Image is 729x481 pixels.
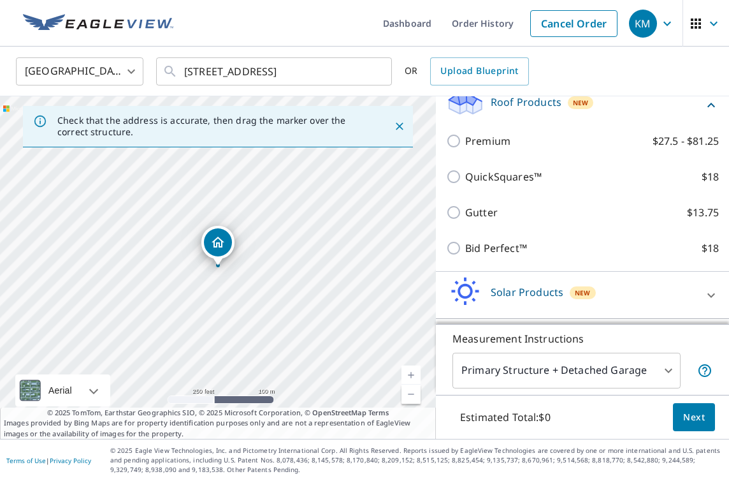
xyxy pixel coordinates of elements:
a: Upload Blueprint [430,57,528,85]
p: Roof Products [491,94,561,110]
button: Next [673,403,715,432]
input: Search by address or latitude-longitude [184,54,366,89]
p: Solar Products [491,285,563,300]
a: Current Level 17, Zoom Out [401,385,421,404]
span: Next [683,410,705,426]
p: $18 [702,169,719,184]
div: OR [405,57,529,85]
div: Primary Structure + Detached Garage [452,353,681,389]
div: Dropped pin, building 1, Residential property, 10749 Nashville Dr Hollywood, FL 33026 [201,226,235,265]
div: KM [629,10,657,38]
p: © 2025 Eagle View Technologies, Inc. and Pictometry International Corp. All Rights Reserved. Repo... [110,446,723,475]
a: OpenStreetMap [312,408,366,417]
a: Cancel Order [530,10,617,37]
a: Terms of Use [6,456,46,465]
span: Upload Blueprint [440,63,518,79]
p: Gutter [465,205,498,220]
span: © 2025 TomTom, Earthstar Geographics SIO, © 2025 Microsoft Corporation, © [47,408,389,418]
p: $13.75 [687,205,719,220]
p: Bid Perfect™ [465,241,527,256]
p: QuickSquares™ [465,169,542,184]
img: EV Logo [23,14,173,33]
a: Current Level 17, Zoom In [401,366,421,385]
div: [GEOGRAPHIC_DATA] [16,54,143,89]
div: Aerial [15,374,110,406]
p: $27.5 - $81.25 [653,133,719,149]
span: New [573,98,588,108]
button: Close [391,118,408,135]
div: Solar ProductsNew [446,277,719,313]
a: Privacy Policy [50,456,91,465]
p: $18 [702,241,719,256]
p: | [6,457,91,464]
p: Premium [465,133,510,149]
a: Terms [368,408,389,417]
div: Aerial [45,374,76,406]
p: Check that the address is accurate, then drag the marker over the correct structure. [57,115,371,138]
p: Estimated Total: $0 [450,403,561,431]
p: Measurement Instructions [452,331,712,346]
div: Roof ProductsNew [446,87,719,123]
span: Your report will include the primary structure and a detached garage if one exists. [697,363,712,378]
span: New [575,288,590,298]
